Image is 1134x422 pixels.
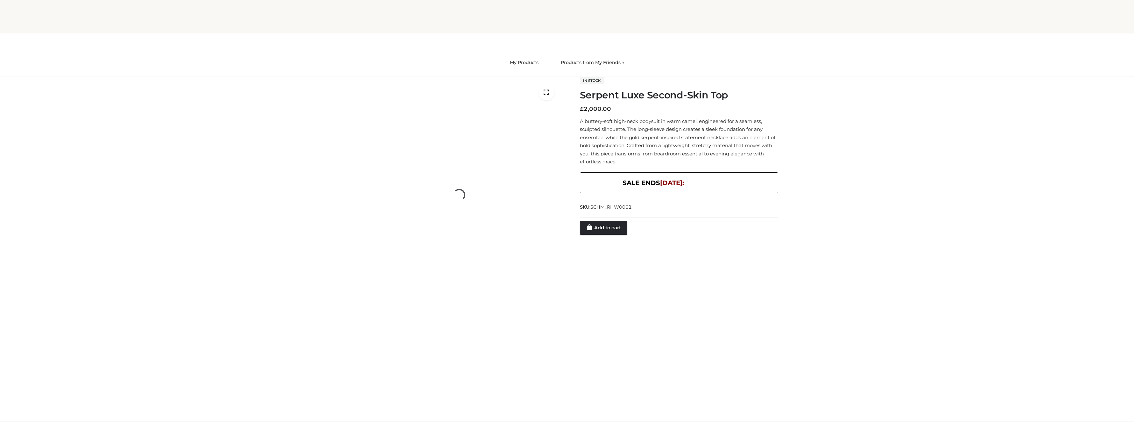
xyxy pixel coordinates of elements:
a: Add to cart [580,221,627,235]
a: Products from My Friends [556,56,629,70]
span: SKU: [580,203,632,211]
span: £ [580,105,584,112]
p: A buttery-soft high-neck bodysuit in warm camel, engineered for a seamless, sculpted silhouette. ... [580,117,778,166]
span: In stock [580,77,604,84]
bdi: 2,000.00 [580,105,611,112]
a: My Products [505,56,543,70]
div: SALE ENDS [580,172,778,193]
span: SCHM_RHW0001 [590,204,632,210]
h1: Serpent Luxe Second-Skin Top [580,89,778,101]
span: [DATE]: [660,179,684,187]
